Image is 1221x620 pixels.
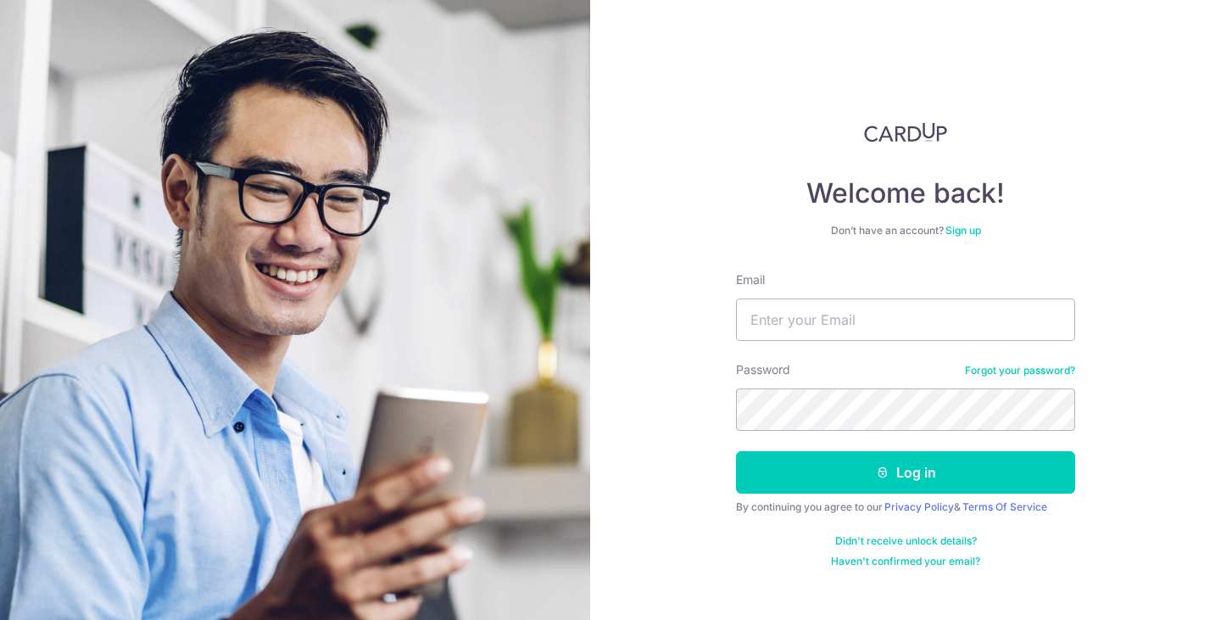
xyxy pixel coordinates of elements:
[736,224,1075,237] div: Don’t have an account?
[736,271,765,288] label: Email
[736,500,1075,514] div: By continuing you agree to our &
[736,451,1075,494] button: Log in
[736,361,790,378] label: Password
[945,224,981,237] a: Sign up
[736,299,1075,341] input: Enter your Email
[864,122,947,142] img: CardUp Logo
[962,500,1047,513] a: Terms Of Service
[831,555,980,568] a: Haven't confirmed your email?
[965,364,1075,377] a: Forgot your password?
[884,500,954,513] a: Privacy Policy
[736,176,1075,210] h4: Welcome back!
[835,534,977,548] a: Didn't receive unlock details?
